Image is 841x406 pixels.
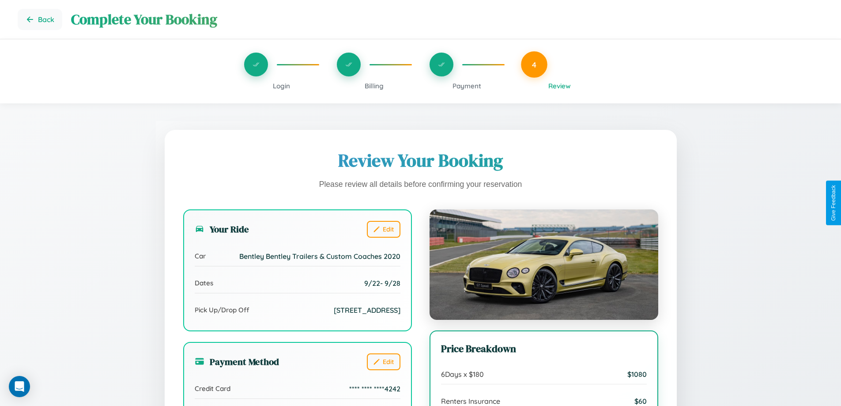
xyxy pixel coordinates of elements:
h3: Price Breakdown [441,342,647,356]
span: 4 [532,60,536,69]
span: Bentley Bentley Trailers & Custom Coaches 2020 [239,252,400,261]
span: Billing [365,82,384,90]
span: Login [273,82,290,90]
button: Edit [367,353,400,370]
span: [STREET_ADDRESS] [334,306,400,315]
span: Car [195,252,206,260]
button: Go back [18,9,62,30]
h3: Your Ride [195,223,249,235]
span: 6 Days x $ 180 [441,370,484,379]
div: Open Intercom Messenger [9,376,30,397]
span: 9 / 22 - 9 / 28 [364,279,400,288]
span: $ 60 [634,397,647,406]
p: Please review all details before confirming your reservation [183,178,658,192]
span: Renters Insurance [441,397,500,406]
h3: Payment Method [195,355,279,368]
h1: Review Your Booking [183,148,658,172]
img: Bentley Bentley Trailers & Custom Coaches [430,209,658,320]
span: Credit Card [195,384,230,393]
span: $ 1080 [627,370,647,379]
div: Give Feedback [830,185,837,221]
span: Pick Up/Drop Off [195,306,249,314]
h1: Complete Your Booking [71,10,823,29]
span: Payment [453,82,481,90]
span: Dates [195,279,213,287]
button: Edit [367,221,400,238]
span: Review [548,82,571,90]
